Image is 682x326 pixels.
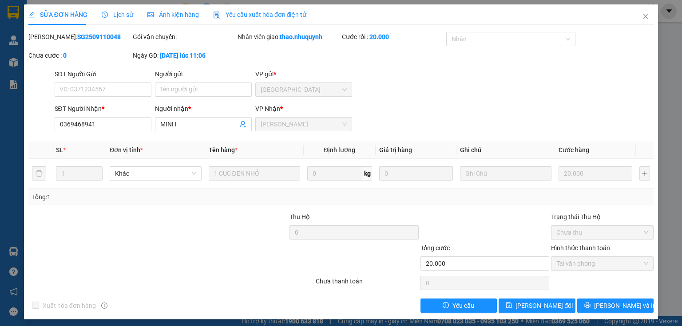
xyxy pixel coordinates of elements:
input: Ghi Chú [460,166,551,181]
input: 0 [379,166,453,181]
span: Chưa thu [556,226,648,239]
div: Gói vận chuyển: [133,32,235,42]
span: info-circle [101,302,107,309]
span: user-add [239,121,246,128]
span: Tên hàng [209,146,238,153]
button: printer[PERSON_NAME] và In [577,299,654,313]
span: SL [56,146,63,153]
span: Yêu cầu [452,301,474,310]
div: VP gửi [255,69,352,79]
span: exclamation-circle [443,302,449,309]
span: picture [147,12,154,18]
b: thao.nhuquynh [280,33,322,40]
span: Cước hàng [559,146,589,153]
span: Sài Gòn [261,83,347,96]
th: Ghi chú [456,141,555,159]
input: VD: Bàn, Ghế [209,166,300,181]
span: edit [28,12,35,18]
span: Yêu cầu xuất hóa đơn điện tử [213,11,307,18]
div: Tổng: 1 [32,192,264,202]
div: Chưa cước : [28,51,131,60]
b: 0 [63,52,67,59]
span: printer [584,302,591,309]
span: kg [363,166,372,181]
img: icon [213,12,220,19]
button: save[PERSON_NAME] đổi [499,299,575,313]
span: Ảnh kiện hàng [147,11,199,18]
button: Close [633,4,658,29]
div: [PERSON_NAME]: [28,32,131,42]
span: Thu Hộ [289,213,310,220]
div: Người gửi [155,69,252,79]
div: Ngày GD: [133,51,235,60]
b: [DATE] lúc 11:06 [160,52,206,59]
span: save [506,302,512,309]
span: [PERSON_NAME] và In [594,301,656,310]
label: Hình thức thanh toán [551,244,610,251]
span: Giá trị hàng [379,146,412,153]
input: 0 [559,166,632,181]
span: close [642,13,649,20]
span: Lịch sử [102,11,133,18]
span: SỬA ĐƠN HÀNG [28,11,87,18]
span: Xuất hóa đơn hàng [39,301,99,310]
div: SĐT Người Nhận [55,104,151,114]
span: [PERSON_NAME] đổi [515,301,573,310]
span: Khác [115,167,196,180]
b: 20.000 [369,33,389,40]
button: exclamation-circleYêu cầu [420,299,497,313]
span: VP Nhận [255,105,280,112]
div: SĐT Người Gửi [55,69,151,79]
b: SG2509110048 [77,33,121,40]
button: delete [32,166,46,181]
span: Tổng cước [420,244,450,251]
div: Cước rồi : [342,32,444,42]
div: Trạng thái Thu Hộ [551,212,654,222]
div: Nhân viên giao: [238,32,340,42]
span: Đơn vị tính [110,146,143,153]
button: plus [639,166,650,181]
span: Phan Rang [261,118,347,131]
span: Định lượng [324,146,355,153]
span: clock-circle [102,12,108,18]
div: Chưa thanh toán [315,276,419,292]
span: Tại văn phòng [556,257,648,270]
div: Người nhận [155,104,252,114]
